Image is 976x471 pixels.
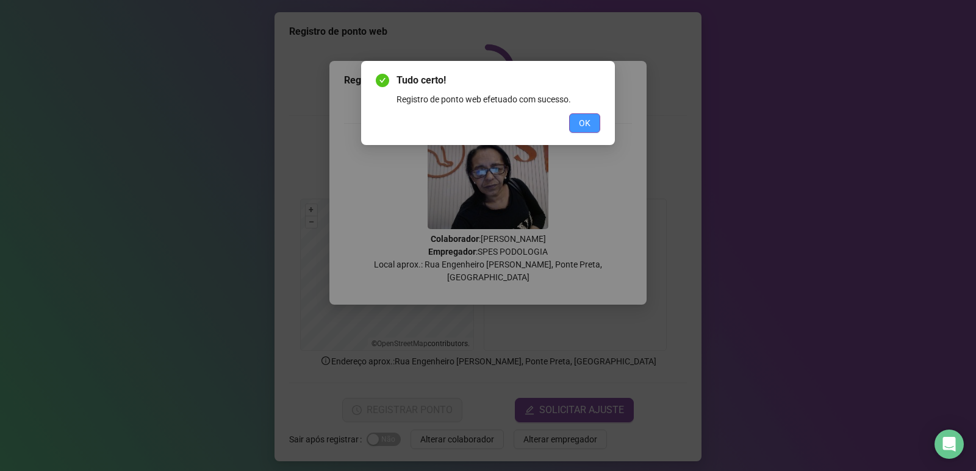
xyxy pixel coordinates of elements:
[935,430,964,459] div: Open Intercom Messenger
[396,93,600,106] div: Registro de ponto web efetuado com sucesso.
[376,74,389,87] span: check-circle
[569,113,600,133] button: OK
[396,73,600,88] span: Tudo certo!
[579,116,590,130] span: OK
